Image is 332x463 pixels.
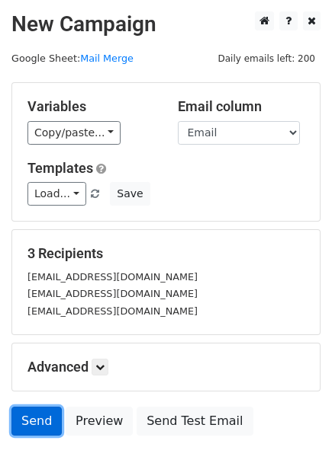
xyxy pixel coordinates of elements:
[11,11,321,37] h2: New Campaign
[27,160,93,176] a: Templates
[212,50,321,67] span: Daily emails left: 200
[212,53,321,64] a: Daily emails left: 200
[11,53,134,64] small: Google Sheet:
[137,407,253,436] a: Send Test Email
[80,53,134,64] a: Mail Merge
[27,245,305,262] h5: 3 Recipients
[178,98,305,115] h5: Email column
[256,390,332,463] iframe: Chat Widget
[11,407,62,436] a: Send
[27,121,121,145] a: Copy/paste...
[27,288,198,299] small: [EMAIL_ADDRESS][DOMAIN_NAME]
[27,305,198,317] small: [EMAIL_ADDRESS][DOMAIN_NAME]
[27,182,86,206] a: Load...
[110,182,150,206] button: Save
[66,407,133,436] a: Preview
[27,271,198,283] small: [EMAIL_ADDRESS][DOMAIN_NAME]
[27,98,155,115] h5: Variables
[27,359,305,375] h5: Advanced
